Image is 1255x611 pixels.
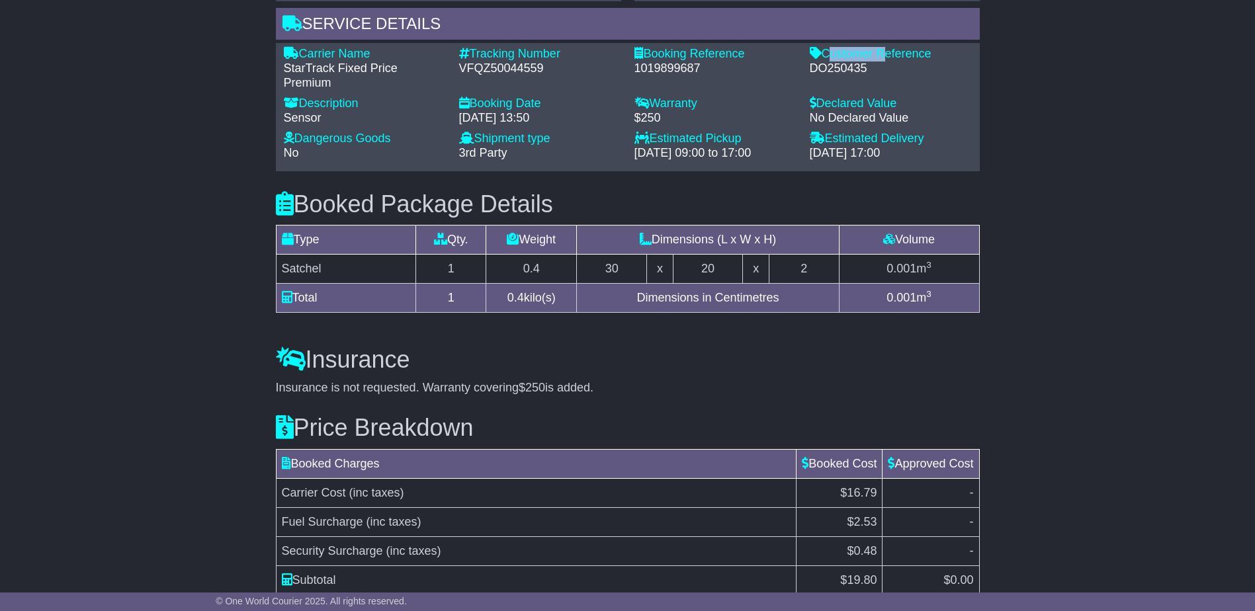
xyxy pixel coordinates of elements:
span: $0.48 [847,544,877,557]
span: Carrier Cost [282,486,346,499]
td: Approved Cost [883,449,979,478]
div: 1019899687 [634,61,797,76]
h3: Insurance [276,346,980,373]
div: StarTrack Fixed Price Premium [284,61,446,90]
span: (inc taxes) [349,486,404,499]
div: Estimated Pickup [634,132,797,146]
td: Total [276,284,416,313]
div: Declared Value [810,97,972,111]
div: $250 [634,111,797,126]
div: DO250435 [810,61,972,76]
span: 19.80 [847,573,877,587]
span: (inc taxes) [386,544,441,557]
span: 3rd Party [459,146,507,159]
h3: Booked Package Details [276,191,980,218]
span: 0.001 [887,262,916,275]
div: [DATE] 09:00 to 17:00 [634,146,797,161]
td: 30 [577,255,647,284]
div: Service Details [276,8,980,44]
td: Dimensions (L x W x H) [577,225,839,255]
span: 0.001 [887,291,916,304]
div: Carrier Name [284,47,446,61]
sup: 3 [926,289,931,299]
div: No Declared Value [810,111,972,126]
td: 0.4 [486,255,577,284]
span: Fuel Surcharge [282,515,363,528]
td: Qty. [416,225,486,255]
span: 0.00 [950,573,973,587]
td: Type [276,225,416,255]
div: Description [284,97,446,111]
div: Insurance is not requested. Warranty covering is added. [276,381,980,395]
td: 1 [416,284,486,313]
div: Shipment type [459,132,621,146]
span: $16.79 [840,486,877,499]
div: Estimated Delivery [810,132,972,146]
td: m [839,284,979,313]
td: Booked Cost [797,449,883,478]
div: Booking Date [459,97,621,111]
span: (inc taxes) [367,515,421,528]
span: © One World Courier 2025. All rights reserved. [216,596,407,606]
td: Booked Charges [276,449,797,478]
td: $ [797,565,883,594]
h3: Price Breakdown [276,415,980,441]
div: Tracking Number [459,47,621,61]
td: Volume [839,225,979,255]
td: kilo(s) [486,284,577,313]
td: Dimensions in Centimetres [577,284,839,313]
td: x [743,255,769,284]
span: $2.53 [847,515,877,528]
div: Booking Reference [634,47,797,61]
td: $ [883,565,979,594]
td: Weight [486,225,577,255]
span: Security Surcharge [282,544,383,557]
div: Warranty [634,97,797,111]
span: No [284,146,299,159]
sup: 3 [926,260,931,270]
td: 20 [673,255,743,284]
td: m [839,255,979,284]
span: - [970,486,974,499]
div: Sensor [284,111,446,126]
span: $250 [519,381,545,394]
div: [DATE] 17:00 [810,146,972,161]
td: 1 [416,255,486,284]
td: 2 [769,255,839,284]
div: [DATE] 13:50 [459,111,621,126]
td: x [647,255,673,284]
div: Customer Reference [810,47,972,61]
span: 0.4 [507,291,524,304]
span: - [970,544,974,557]
td: Subtotal [276,565,797,594]
div: VFQZ50044559 [459,61,621,76]
div: Dangerous Goods [284,132,446,146]
td: Satchel [276,255,416,284]
span: - [970,515,974,528]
